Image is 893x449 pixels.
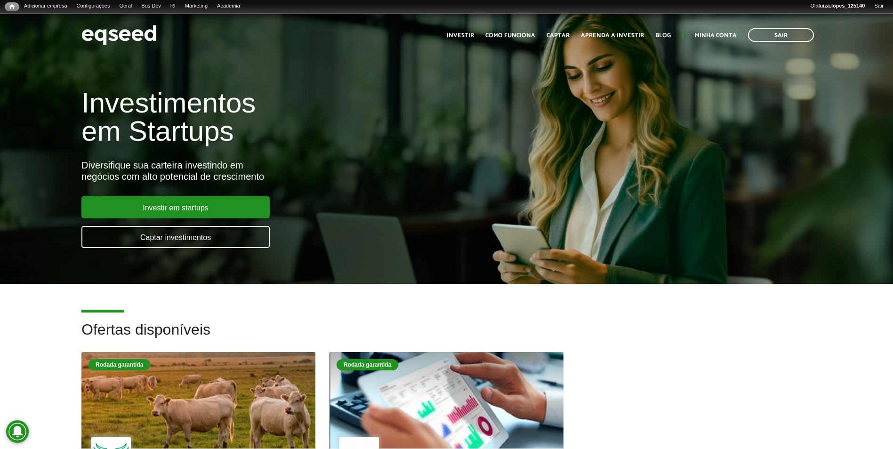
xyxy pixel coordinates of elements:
strong: luiza.lopes_125140 [819,3,865,8]
a: Adicionar empresa [19,2,72,10]
a: Academia [212,2,245,10]
a: Como funciona [485,32,535,39]
a: Captar [547,32,570,39]
a: Sair [869,2,888,10]
a: Aprenda a investir [581,32,644,39]
a: Blog [655,32,671,39]
a: Oláluiza.lopes_125140 [805,2,869,10]
span: Início [9,3,15,10]
a: Marketing [180,2,212,10]
a: Minha conta [695,32,737,39]
a: Investir em startups [81,196,270,218]
a: Geral [114,2,137,10]
a: RI [166,2,180,10]
a: Sair [748,28,814,42]
h2: Ofertas disponíveis [81,321,812,352]
h1: Investimentos em Startups [81,89,514,145]
div: Rodada garantida [88,359,150,370]
a: Bus Dev [137,2,166,10]
a: Captar investimentos [81,226,270,248]
a: Investir [447,32,474,39]
img: EqSeed [81,23,157,48]
div: Diversifique sua carteira investindo em negócios com alto potencial de crescimento [81,160,514,182]
a: Início [5,2,19,11]
a: Configurações [72,2,115,10]
div: Rodada garantida [337,359,398,370]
